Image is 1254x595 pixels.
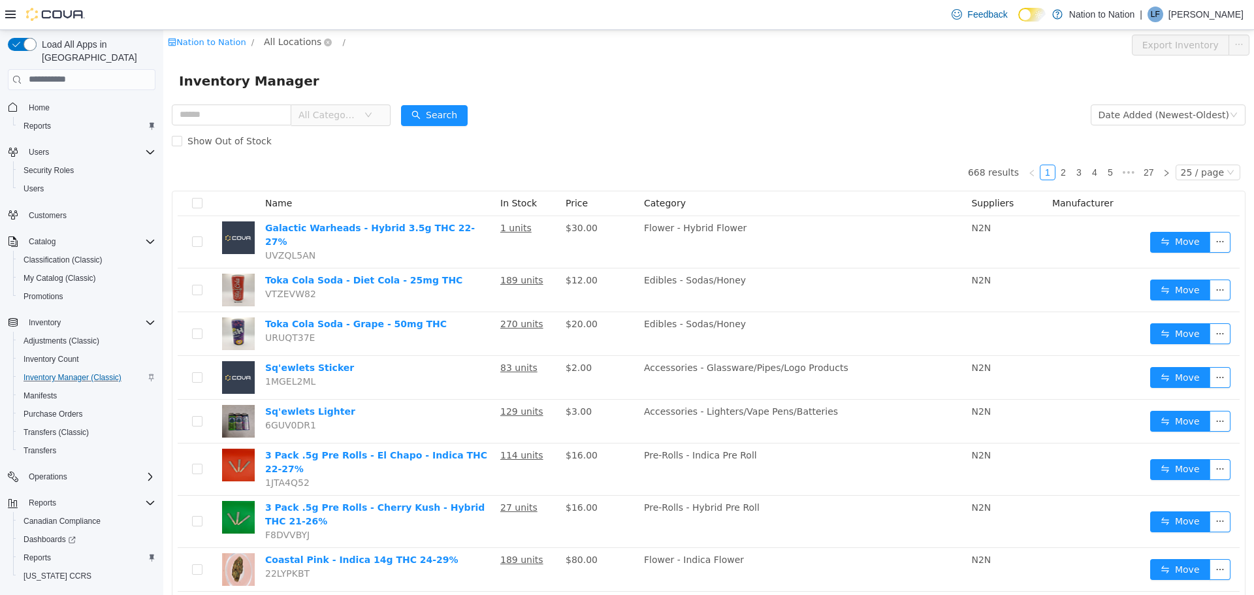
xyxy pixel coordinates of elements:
[24,121,51,131] span: Reports
[135,78,195,91] span: All Categories
[18,181,49,197] a: Users
[402,376,428,387] span: $3.00
[1168,7,1244,22] p: [PERSON_NAME]
[101,5,158,19] span: All Locations
[102,245,299,255] a: Toka Cola Soda - Diet Cola - 25mg THC
[999,139,1007,147] i: icon: right
[18,163,155,178] span: Security Roles
[1140,7,1142,22] p: |
[24,469,155,485] span: Operations
[987,429,1047,450] button: icon: swapMove
[18,333,104,349] a: Adjustments (Classic)
[13,161,161,180] button: Security Roles
[13,567,161,585] button: [US_STATE] CCRS
[18,370,155,385] span: Inventory Manager (Classic)
[1148,7,1163,22] div: Lisa Fisher
[987,529,1047,550] button: icon: swapMove
[402,420,434,430] span: $16.00
[24,372,121,383] span: Inventory Manager (Classic)
[808,245,828,255] span: N2N
[18,289,69,304] a: Promotions
[13,549,161,567] button: Reports
[402,332,428,343] span: $2.00
[24,469,72,485] button: Operations
[402,168,425,178] span: Price
[13,180,161,198] button: Users
[24,144,155,160] span: Users
[24,273,96,283] span: My Catalog (Classic)
[946,1,1012,27] a: Feedback
[24,207,155,223] span: Customers
[102,168,129,178] span: Name
[475,518,803,562] td: Flower - Indica Flower
[808,168,850,178] span: Suppliers
[13,512,161,530] button: Canadian Compliance
[1046,293,1067,314] button: icon: ellipsis
[935,75,1066,95] div: Date Added (Newest-Oldest)
[808,472,828,483] span: N2N
[18,252,108,268] a: Classification (Classic)
[102,332,191,343] a: Sq'ewlets Sticker
[102,259,153,269] span: VTZEVW82
[3,98,161,117] button: Home
[1046,381,1067,402] button: icon: ellipsis
[337,420,380,430] u: 114 units
[337,168,374,178] span: In Stock
[102,193,312,217] a: Galactic Warheads - Hybrid 3.5g THC 22-27%
[808,332,828,343] span: N2N
[13,442,161,460] button: Transfers
[18,443,61,458] a: Transfers
[24,427,89,438] span: Transfers (Classic)
[18,568,155,584] span: Washington CCRS
[59,471,91,504] img: 3 Pack .5g Pre Rolls - Cherry Kush - Hybrid THC 21-26% hero shot
[1151,7,1160,22] span: LF
[13,405,161,423] button: Purchase Orders
[24,144,54,160] button: Users
[402,524,434,535] span: $80.00
[1067,81,1074,90] i: icon: down
[102,538,146,549] span: 22LYPKBT
[102,447,146,458] span: 1JTA4Q52
[24,291,63,302] span: Promotions
[865,139,873,147] i: icon: left
[908,135,923,150] a: 3
[18,351,84,367] a: Inventory Count
[24,208,72,223] a: Customers
[18,532,81,547] a: Dashboards
[18,568,97,584] a: [US_STATE] CCRS
[24,99,155,116] span: Home
[18,351,155,367] span: Inventory Count
[475,186,803,238] td: Flower - Hybrid Flower
[29,472,67,482] span: Operations
[5,8,13,16] i: icon: shop
[1069,7,1134,22] p: Nation to Nation
[337,193,368,203] u: 1 units
[16,40,164,61] span: Inventory Manager
[876,135,892,150] li: 1
[475,466,803,518] td: Pre-Rolls - Hybrid Pre Roll
[808,524,828,535] span: N2N
[939,135,955,150] li: 5
[88,7,91,17] span: /
[808,420,828,430] span: N2N
[102,472,321,496] a: 3 Pack .5g Pre Rolls - Cherry Kush - Hybrid THC 21-26%
[24,255,103,265] span: Classification (Classic)
[161,8,169,16] i: icon: close-circle
[967,8,1007,21] span: Feedback
[18,406,88,422] a: Purchase Orders
[24,495,61,511] button: Reports
[976,135,995,150] li: 27
[24,234,61,249] button: Catalog
[29,236,56,247] span: Catalog
[402,193,434,203] span: $30.00
[475,326,803,370] td: Accessories - Glassware/Pipes/Logo Products
[18,532,155,547] span: Dashboards
[13,530,161,549] a: Dashboards
[13,368,161,387] button: Inventory Manager (Classic)
[59,244,91,276] img: Toka Cola Soda - Diet Cola - 25mg THC hero shot
[1046,337,1067,358] button: icon: ellipsis
[29,103,50,113] span: Home
[24,315,66,330] button: Inventory
[24,495,155,511] span: Reports
[24,409,83,419] span: Purchase Orders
